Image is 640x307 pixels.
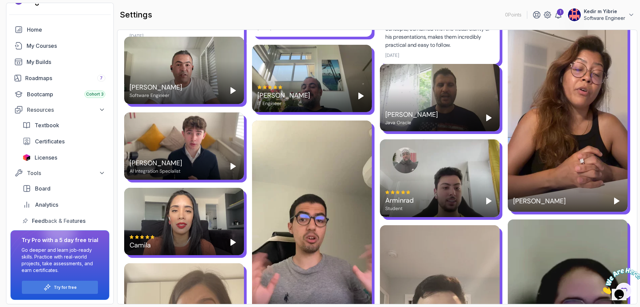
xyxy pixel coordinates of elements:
span: Licenses [35,153,57,162]
div: [PERSON_NAME] [257,91,310,100]
div: Roadmaps [25,74,105,82]
div: [PERSON_NAME] [513,196,566,206]
div: AI Integration Specialist [130,168,182,174]
div: [PERSON_NAME] [385,110,438,119]
p: Go deeper and learn job-ready skills. Practice with real-world projects, take assessments, and ea... [22,247,98,274]
div: [PERSON_NAME] [130,82,182,92]
div: [DATE] [130,33,143,39]
a: board [19,182,109,195]
h2: settings [120,9,152,20]
span: 7 [100,75,103,81]
span: Textbook [35,121,59,129]
img: jetbrains icon [23,154,31,161]
img: user profile image [568,8,581,21]
a: roadmaps [10,71,109,85]
div: My Builds [27,58,105,66]
div: Resources [27,106,105,114]
p: Kedir m Yibrie [584,8,625,15]
a: Try for free [54,285,77,290]
div: Arminrad [385,196,414,205]
button: Resources [10,104,109,116]
a: feedback [19,214,109,228]
button: Play [356,91,366,101]
div: [DATE] [385,52,399,59]
a: licenses [19,151,109,164]
button: Tools [10,167,109,179]
a: analytics [19,198,109,211]
img: Chat attention grabber [3,3,44,29]
p: 0 Points [505,11,522,18]
button: user profile imageKedir m YibrieSoftware Engineer [568,8,635,22]
div: Tools [27,169,105,177]
button: Play [228,161,239,172]
a: builds [10,55,109,69]
span: 1 [3,3,5,8]
div: 1 [557,9,564,15]
div: Student [385,205,414,212]
div: Home [27,26,105,34]
button: Play [484,112,494,123]
div: Software Engineer [130,92,182,99]
a: certificates [19,135,109,148]
span: Certificates [35,137,65,145]
span: Feedback & Features [32,217,85,225]
button: Try for free [22,280,98,294]
a: 1 [554,11,562,19]
div: My Courses [27,42,105,50]
span: Cohort 3 [86,92,104,97]
a: textbook [19,118,109,132]
p: Software Engineer [584,15,625,22]
div: Bootcamp [27,90,105,98]
div: IT Engineer [257,100,310,107]
button: Play [228,85,239,96]
a: courses [10,39,109,53]
button: Play [484,196,494,206]
div: Java Oracle [385,119,438,126]
button: Play [228,237,239,248]
a: home [10,23,109,36]
a: bootcamp [10,88,109,101]
iframe: chat widget [598,265,640,297]
div: Camila [130,240,155,250]
div: [PERSON_NAME] [130,158,182,168]
span: Analytics [35,201,58,209]
span: Board [35,184,50,193]
button: Play [611,196,622,206]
